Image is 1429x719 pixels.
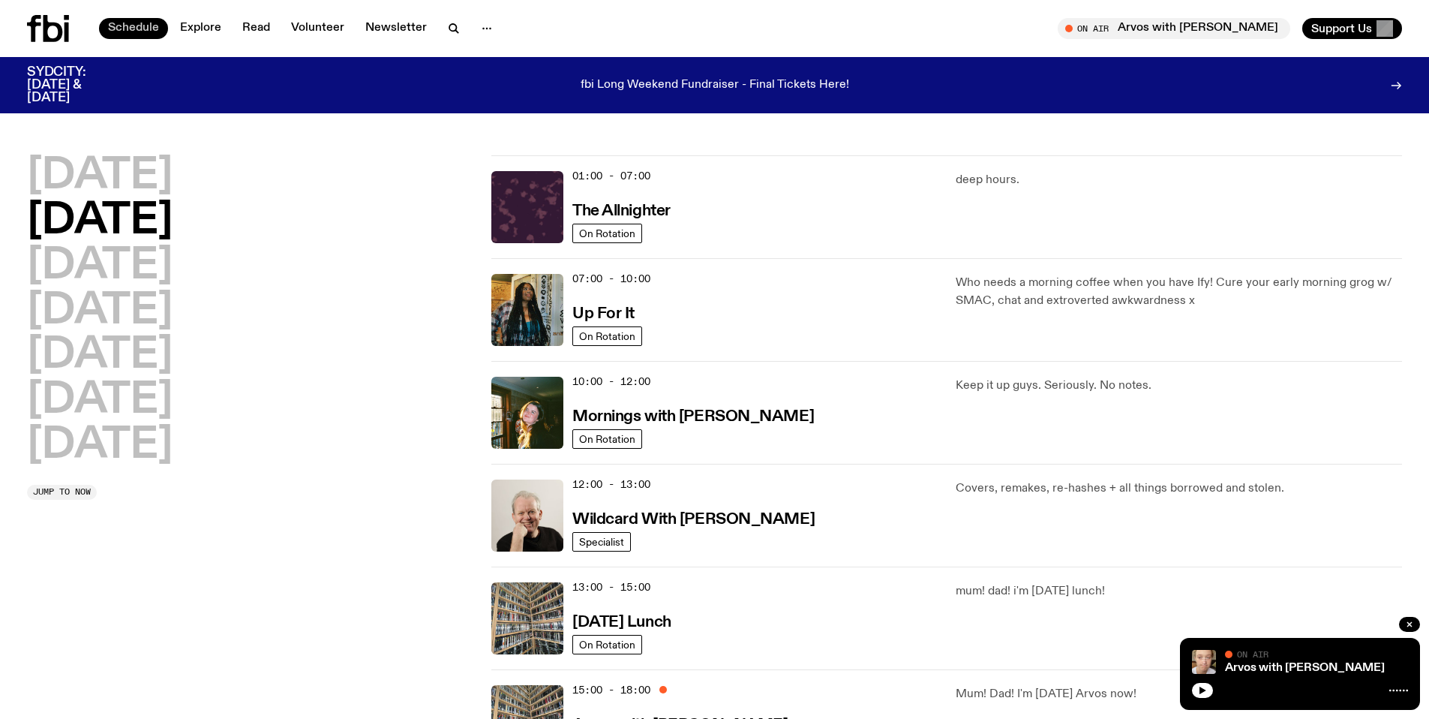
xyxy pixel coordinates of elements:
span: 12:00 - 13:00 [572,477,650,492]
button: [DATE] [27,335,173,377]
button: [DATE] [27,155,173,197]
a: On Rotation [572,635,642,654]
button: [DATE] [27,425,173,467]
button: [DATE] [27,200,173,242]
h3: SYDCITY: [DATE] & [DATE] [27,66,123,104]
a: Wildcard With [PERSON_NAME] [572,509,815,528]
button: On AirArvos with [PERSON_NAME] [1058,18,1290,39]
p: Keep it up guys. Seriously. No notes. [956,377,1402,395]
a: Read [233,18,279,39]
span: On Air [1237,649,1268,659]
button: Support Us [1302,18,1402,39]
span: Support Us [1311,22,1372,35]
img: Ify - a Brown Skin girl with black braided twists, looking up to the side with her tongue stickin... [491,274,563,346]
a: The Allnighter [572,200,671,219]
button: [DATE] [27,245,173,287]
a: On Rotation [572,429,642,449]
p: Covers, remakes, re-hashes + all things borrowed and stolen. [956,480,1402,498]
p: deep hours. [956,171,1402,189]
a: Mornings with [PERSON_NAME] [572,406,814,425]
a: Newsletter [356,18,436,39]
span: 15:00 - 18:00 [572,683,650,697]
h3: Mornings with [PERSON_NAME] [572,409,814,425]
a: Schedule [99,18,168,39]
a: Explore [171,18,230,39]
a: On Rotation [572,224,642,243]
span: 13:00 - 15:00 [572,580,650,594]
h3: The Allnighter [572,203,671,219]
a: [DATE] Lunch [572,612,671,630]
img: Freya smiles coyly as she poses for the image. [491,377,563,449]
img: Stuart is smiling charmingly, wearing a black t-shirt against a stark white background. [491,480,563,552]
h3: Wildcard With [PERSON_NAME] [572,512,815,528]
img: A corner shot of the fbi music library [491,582,563,654]
button: Jump to now [27,485,97,500]
h3: [DATE] Lunch [572,615,671,630]
span: Jump to now [33,488,91,496]
p: mum! dad! i'm [DATE] lunch! [956,582,1402,600]
span: On Rotation [579,228,635,239]
p: fbi Long Weekend Fundraiser - Final Tickets Here! [581,79,849,92]
span: On Rotation [579,331,635,342]
button: [DATE] [27,380,173,422]
span: 10:00 - 12:00 [572,375,650,389]
span: On Rotation [579,639,635,651]
span: On Rotation [579,434,635,445]
a: Arvos with [PERSON_NAME] [1225,662,1385,674]
p: Who needs a morning coffee when you have Ify! Cure your early morning grog w/ SMAC, chat and extr... [956,274,1402,310]
button: [DATE] [27,290,173,332]
span: 07:00 - 10:00 [572,272,650,286]
span: 01:00 - 07:00 [572,169,650,183]
a: Specialist [572,532,631,552]
span: Specialist [579,537,624,548]
p: Mum! Dad! I'm [DATE] Arvos now! [956,685,1402,703]
a: On Rotation [572,326,642,346]
a: Up For It [572,303,635,322]
a: Volunteer [282,18,353,39]
h3: Up For It [572,306,635,322]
